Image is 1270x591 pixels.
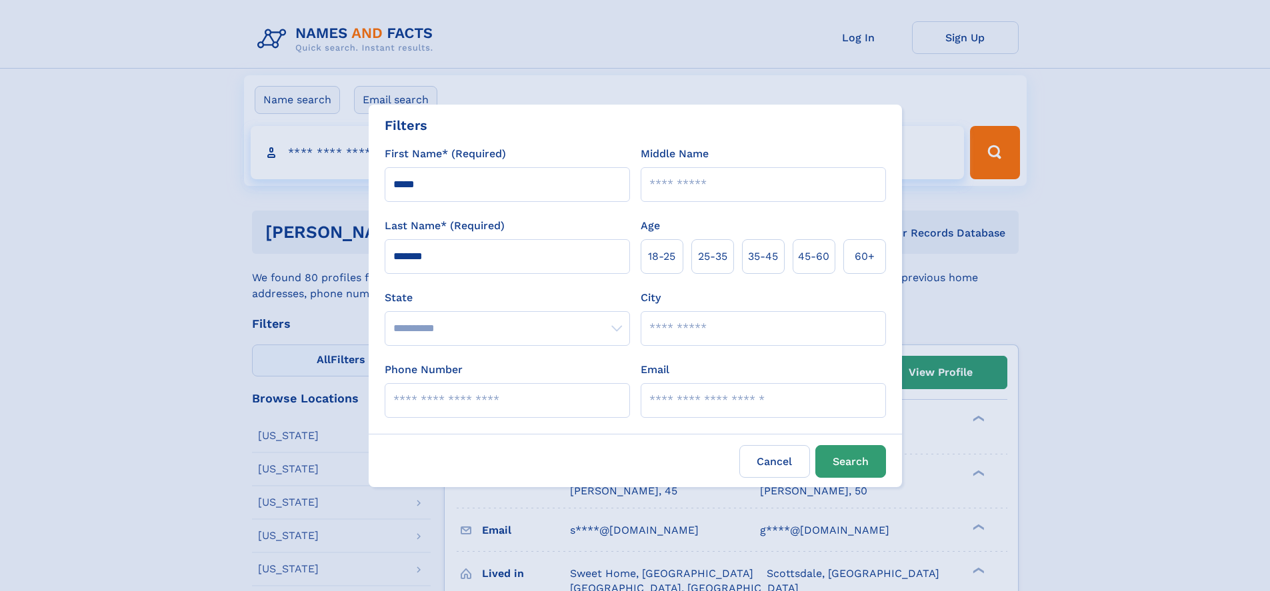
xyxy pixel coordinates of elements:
[385,218,505,234] label: Last Name* (Required)
[641,290,661,306] label: City
[739,445,810,478] label: Cancel
[385,290,630,306] label: State
[641,362,669,378] label: Email
[641,218,660,234] label: Age
[698,249,727,265] span: 25‑35
[815,445,886,478] button: Search
[855,249,875,265] span: 60+
[385,115,427,135] div: Filters
[641,146,709,162] label: Middle Name
[648,249,675,265] span: 18‑25
[798,249,829,265] span: 45‑60
[385,146,506,162] label: First Name* (Required)
[748,249,778,265] span: 35‑45
[385,362,463,378] label: Phone Number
